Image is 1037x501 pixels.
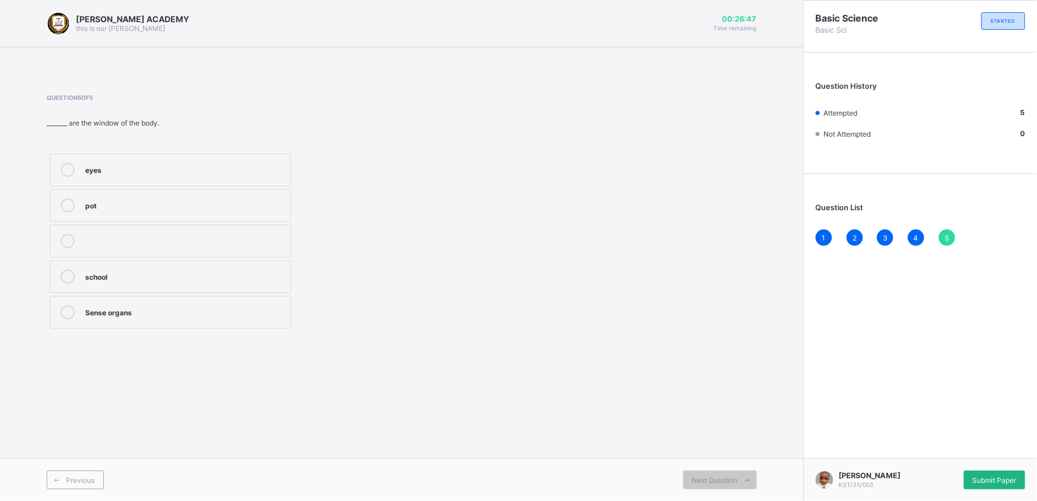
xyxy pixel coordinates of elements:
[839,481,874,488] span: KST/35/003
[76,14,189,24] span: [PERSON_NAME] ACADEMY
[816,26,921,34] span: Basic Sci
[714,15,757,23] span: 00:26:47
[714,25,757,32] span: Time remaining
[85,270,285,281] div: school
[816,12,921,24] span: Basic Science
[823,130,871,138] span: Not Attempted
[973,476,1017,485] span: Submit Paper
[822,234,826,242] span: 1
[66,476,95,485] span: Previous
[47,94,459,101] span: Question 5 of 5
[816,203,864,212] span: Question List
[1021,129,1025,138] b: 0
[853,234,857,242] span: 2
[76,24,165,33] span: this is our [PERSON_NAME]
[85,199,285,210] div: pot
[47,119,459,127] div: _______ are the window of the body.
[1021,108,1025,117] b: 5
[991,18,1016,24] span: STARTED
[85,305,285,317] div: Sense organs
[816,82,877,91] span: Question History
[839,471,901,480] span: [PERSON_NAME]
[823,109,857,117] span: Attempted
[914,234,919,242] span: 4
[945,234,949,242] span: 5
[692,476,738,485] span: Next Question
[85,163,285,175] div: eyes
[883,234,888,242] span: 3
